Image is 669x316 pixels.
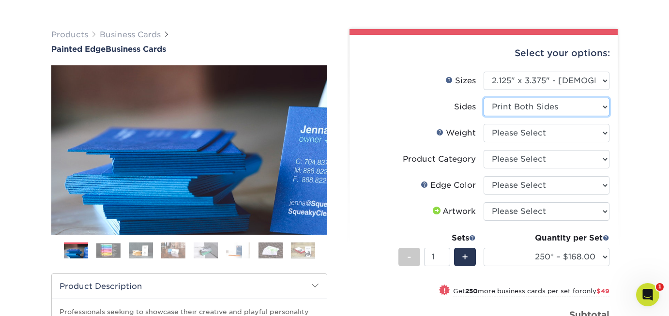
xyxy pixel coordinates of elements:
[431,206,476,217] div: Artwork
[454,101,476,113] div: Sides
[51,45,327,54] a: Painted EdgeBusiness Cards
[51,30,88,39] a: Products
[596,287,609,295] span: $49
[407,250,411,264] span: -
[445,75,476,87] div: Sizes
[258,242,283,259] img: Business Cards 07
[100,30,161,39] a: Business Cards
[403,153,476,165] div: Product Category
[129,242,153,259] img: Business Cards 03
[96,243,121,258] img: Business Cards 02
[398,232,476,244] div: Sets
[421,180,476,191] div: Edge Color
[636,283,659,306] iframe: Intercom live chat
[161,242,185,259] img: Business Cards 04
[443,286,446,296] span: !
[357,35,610,72] div: Select your options:
[436,127,476,139] div: Weight
[291,242,315,259] img: Business Cards 08
[226,242,250,259] img: Business Cards 06
[51,45,106,54] span: Painted Edge
[582,287,609,295] span: only
[484,232,609,244] div: Quantity per Set
[51,45,327,54] h1: Business Cards
[51,12,327,288] img: Painted Edge 01
[465,287,478,295] strong: 250
[52,274,327,299] h2: Product Description
[453,287,609,297] small: Get more business cards per set for
[64,239,88,263] img: Business Cards 01
[656,283,664,291] span: 1
[194,242,218,259] img: Business Cards 05
[462,250,468,264] span: +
